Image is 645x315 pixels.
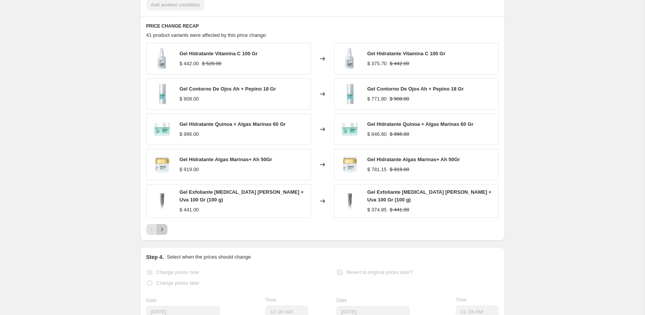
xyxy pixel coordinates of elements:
span: 41 product variants were affected by this price change: [146,32,267,38]
div: $ 771.80 [367,95,387,103]
img: GelexfolianteUVA_80x.jpg [338,190,361,213]
span: Change prices now [156,269,199,275]
strike: $ 996.00 [390,130,409,138]
span: Time [265,297,276,303]
span: Gel Exfoliante [MEDICAL_DATA] [PERSON_NAME] + Uva 100 Gr (100 g) [367,189,491,203]
button: Next [157,224,167,235]
h2: Step 4. [146,253,164,261]
span: Revert to original prices later? [346,269,413,275]
img: ANT4800_hash_escaped_2_80x.jpg [150,118,174,141]
strike: $ 442.00 [390,60,409,68]
span: Time [456,297,466,303]
img: 2WEB_80x.jpg [150,47,174,70]
div: $ 908.00 [180,95,199,103]
h6: PRICE CHANGE RECAP [146,23,499,29]
img: GelexfolianteUVA_80x.jpg [150,190,174,213]
div: $ 442.00 [180,60,199,68]
div: $ 846.60 [367,130,387,138]
img: 2WEB_80x.jpg [338,47,361,70]
img: ANT4800_hash_escaped_2_80x.jpg [338,118,361,141]
span: Gel Hidratante Vitamina C 100 Gr [180,51,258,56]
div: $ 919.00 [180,166,199,173]
div: $ 996.00 [180,130,199,138]
span: Gel Hidratante Quinoa + Algas Marinas 60 Gr [180,121,286,127]
span: Date [336,297,347,303]
span: Gel Contorno De Ojos Ah + Pepino 18 Gr [180,86,276,92]
strike: $ 919.00 [390,166,409,173]
div: $ 781.15 [367,166,387,173]
p: Select when the prices should change [167,253,251,261]
span: Gel Hidratante Vitamina C 100 Gr [367,51,446,56]
div: $ 441.00 [180,206,199,214]
nav: Pagination [146,224,167,235]
img: ANT1159_hash_escaped_2_80x.jpg [338,82,361,106]
span: Gel Hidratante Algas Marinas+ Ah 50Gr [367,157,460,162]
span: Gel Exfoliante [MEDICAL_DATA] [PERSON_NAME] + Uva 100 Gr (100 g) [180,189,304,203]
span: Date [146,297,157,303]
span: Gel Contorno De Ojos Ah + Pepino 18 Gr [367,86,464,92]
span: Gel Hidratante Algas Marinas+ Ah 50Gr [180,157,272,162]
img: ANT0003_hash_escaped_2_80x.jpg [338,153,361,176]
img: ANT1159_hash_escaped_2_80x.jpg [150,82,174,106]
span: Change prices later [156,280,200,286]
strike: $ 441.00 [390,206,409,214]
img: ANT0003_hash_escaped_2_80x.jpg [150,153,174,176]
span: Gel Hidratante Quinoa + Algas Marinas 60 Gr [367,121,474,127]
strike: $ 520.00 [202,60,222,68]
div: $ 375.70 [367,60,387,68]
div: $ 374.85 [367,206,387,214]
strike: $ 908.00 [390,95,409,103]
